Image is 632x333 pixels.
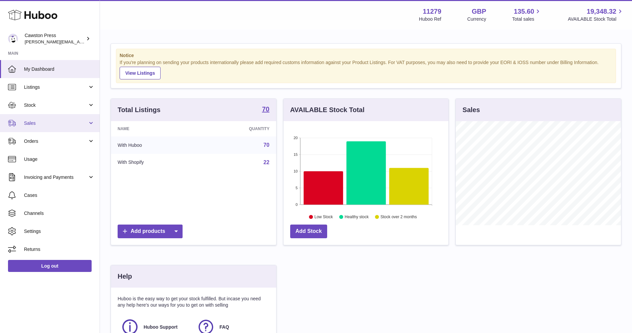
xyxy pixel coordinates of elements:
div: Currency [467,16,486,22]
a: 70 [262,106,269,114]
span: Sales [24,120,88,126]
text: 20 [294,136,298,140]
a: Log out [8,260,92,272]
span: Total sales [512,16,542,22]
a: 70 [264,142,270,148]
text: 15 [294,152,298,156]
span: Settings [24,228,95,235]
a: Add Stock [290,225,327,238]
text: Healthy stock [344,215,369,219]
span: Returns [24,246,95,253]
strong: 11279 [423,7,441,16]
span: [PERSON_NAME][EMAIL_ADDRESS][PERSON_NAME][DOMAIN_NAME] [25,39,169,44]
span: Huboo Support [144,324,178,330]
span: Channels [24,210,95,217]
span: Orders [24,138,88,144]
span: Listings [24,84,88,90]
div: Huboo Ref [419,16,441,22]
text: 0 [296,203,298,207]
h3: AVAILABLE Stock Total [290,105,364,114]
h3: Total Listings [118,105,161,114]
img: thomas.carson@cawstonpress.com [8,34,18,44]
span: Stock [24,102,88,108]
a: View Listings [120,67,161,79]
span: 135.60 [514,7,534,16]
th: Quantity [200,121,276,136]
h3: Help [118,272,132,281]
a: 22 [264,159,270,165]
span: Invoicing and Payments [24,174,88,181]
td: With Shopify [111,154,200,171]
th: Name [111,121,200,136]
h3: Sales [462,105,480,114]
span: AVAILABLE Stock Total [568,16,624,22]
text: Stock over 2 months [380,215,417,219]
span: FAQ [220,324,229,330]
text: Low Stock [315,215,333,219]
strong: GBP [472,7,486,16]
div: Cawston Press [25,32,85,45]
span: My Dashboard [24,66,95,72]
span: Cases [24,192,95,199]
span: Usage [24,156,95,162]
a: 19,348.32 AVAILABLE Stock Total [568,7,624,22]
td: With Huboo [111,136,200,154]
div: If you're planning on sending your products internationally please add required customs informati... [120,59,612,79]
strong: 70 [262,106,269,112]
span: 19,348.32 [587,7,616,16]
a: 135.60 Total sales [512,7,542,22]
a: Add products [118,225,183,238]
text: 10 [294,169,298,173]
p: Huboo is the easy way to get your stock fulfilled. But incase you need any help here's our ways f... [118,296,270,308]
strong: Notice [120,52,612,59]
text: 5 [296,186,298,190]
